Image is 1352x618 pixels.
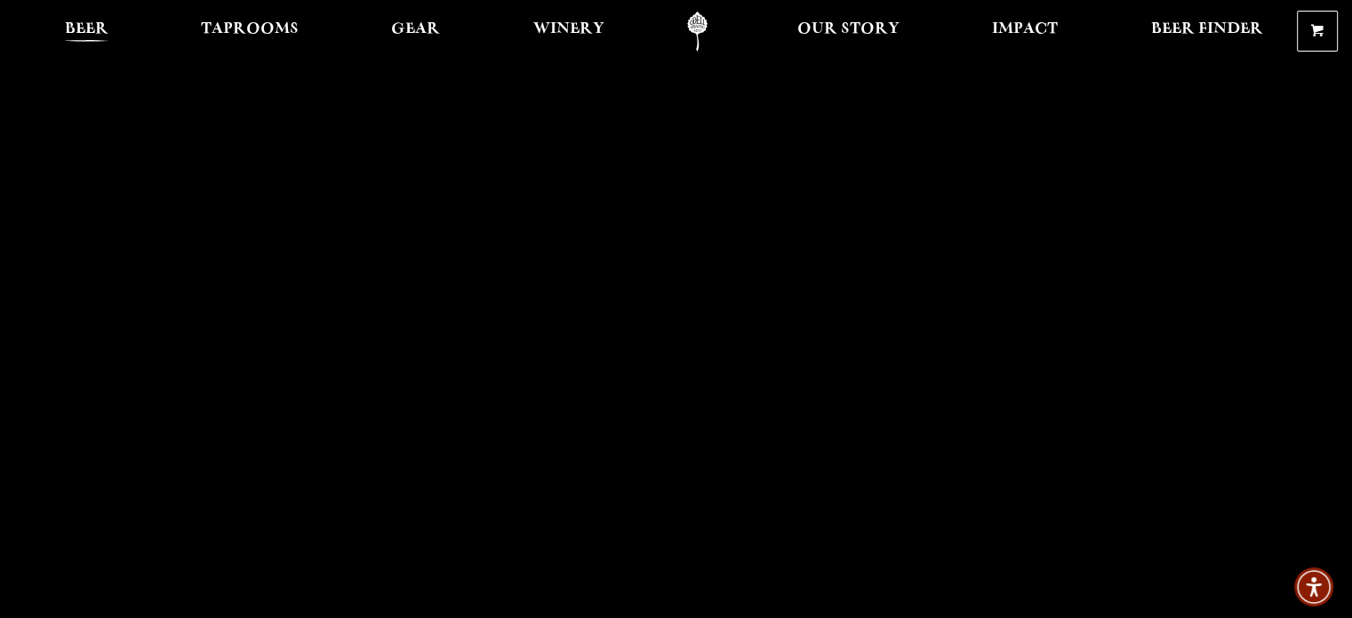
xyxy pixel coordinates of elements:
[980,12,1069,52] a: Impact
[797,22,900,36] span: Our Story
[1150,22,1262,36] span: Beer Finder
[522,12,616,52] a: Winery
[380,12,452,52] a: Gear
[533,22,604,36] span: Winery
[53,12,120,52] a: Beer
[664,12,731,52] a: Odell Home
[189,12,310,52] a: Taprooms
[391,22,440,36] span: Gear
[1139,12,1274,52] a: Beer Finder
[992,22,1058,36] span: Impact
[786,12,911,52] a: Our Story
[65,22,108,36] span: Beer
[201,22,299,36] span: Taprooms
[1294,567,1333,606] div: Accessibility Menu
